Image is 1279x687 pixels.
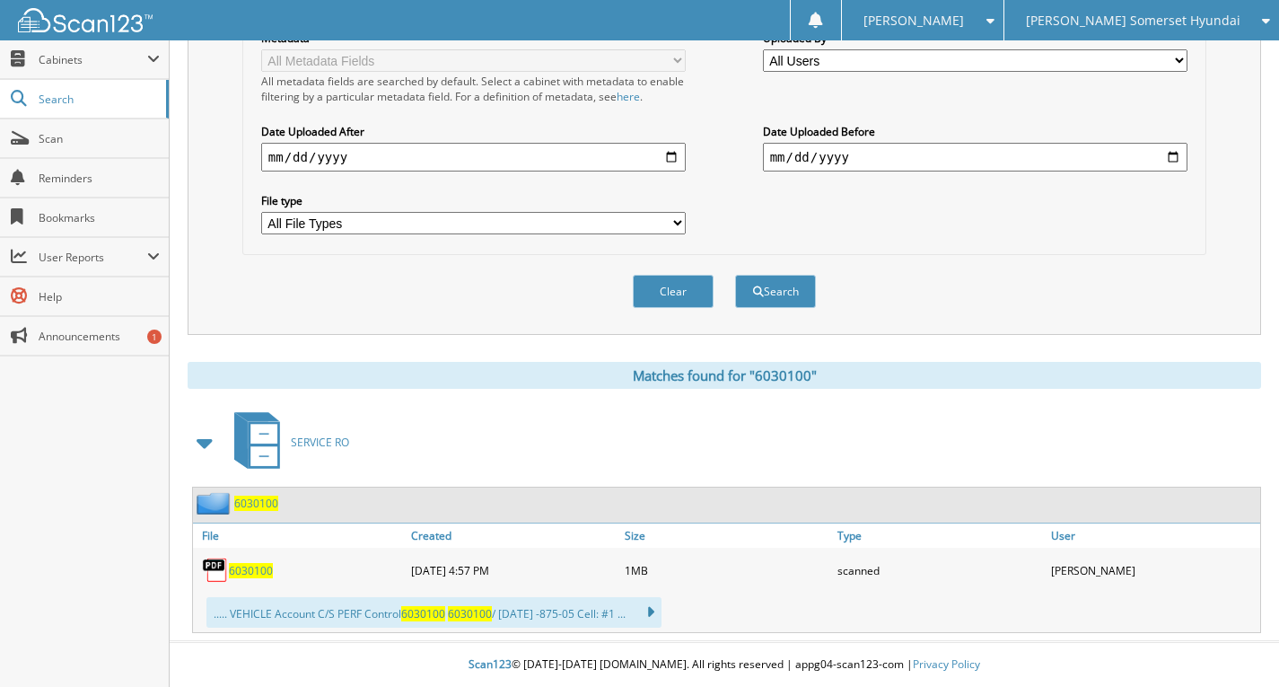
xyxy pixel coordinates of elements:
div: © [DATE]-[DATE] [DOMAIN_NAME]. All rights reserved | appg04-scan123-com | [170,643,1279,687]
span: Cabinets [39,52,147,67]
label: File type [261,193,687,208]
span: [PERSON_NAME] [863,15,964,26]
span: Bookmarks [39,210,160,225]
a: File [193,524,407,548]
span: Scan123 [469,656,512,672]
div: [DATE] 4:57 PM [407,552,620,588]
label: Date Uploaded Before [763,124,1188,139]
a: Privacy Policy [913,656,980,672]
span: 6030100 [448,606,492,621]
a: 6030100 [229,563,273,578]
div: All metadata fields are searched by default. Select a cabinet with metadata to enable filtering b... [261,74,687,104]
span: SERVICE RO [291,435,349,450]
a: 6030100 [234,496,278,511]
a: Created [407,524,620,548]
div: 1 [147,330,162,344]
span: 6030100 [401,606,445,621]
span: User Reports [39,250,147,265]
a: here [617,89,640,104]
img: folder2.png [197,492,234,515]
span: [PERSON_NAME] Somerset Hyundai [1026,15,1240,26]
a: Type [833,524,1047,548]
a: Size [620,524,834,548]
div: [PERSON_NAME] [1047,552,1260,588]
button: Search [735,275,816,308]
div: Matches found for "6030100" [188,362,1261,389]
input: start [261,143,687,172]
span: Reminders [39,171,160,186]
button: Clear [633,275,714,308]
span: Scan [39,131,160,146]
label: Date Uploaded After [261,124,687,139]
span: Help [39,289,160,304]
a: SERVICE RO [223,407,349,478]
div: ..... VEHICLE Account C/S PERF Control / [DATE] -875-05 Cell: #1 ... [206,597,661,628]
div: scanned [833,552,1047,588]
input: end [763,143,1188,172]
img: PDF.png [202,557,229,584]
img: scan123-logo-white.svg [18,8,153,32]
div: 1MB [620,552,834,588]
span: Search [39,92,157,107]
span: Announcements [39,329,160,344]
a: User [1047,524,1260,548]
